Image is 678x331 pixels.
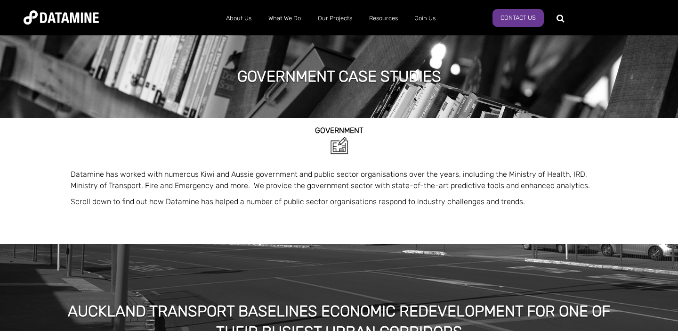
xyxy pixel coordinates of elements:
[71,169,607,191] p: Datamine has worked with numerous Kiwi and Aussie government and public sector organisations over...
[406,6,444,31] a: Join Us
[260,6,309,31] a: What We Do
[218,6,260,31] a: About Us
[71,196,607,207] p: Scroll down to find out how Datamine has helped a number of public sector organisations respond t...
[492,9,544,27] a: Contact Us
[71,126,607,135] h2: GOVERNMENT
[237,66,441,87] h1: government case studies
[361,6,406,31] a: Resources
[329,135,350,156] img: Government-1
[309,6,361,31] a: Our Projects
[24,10,99,25] img: Datamine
